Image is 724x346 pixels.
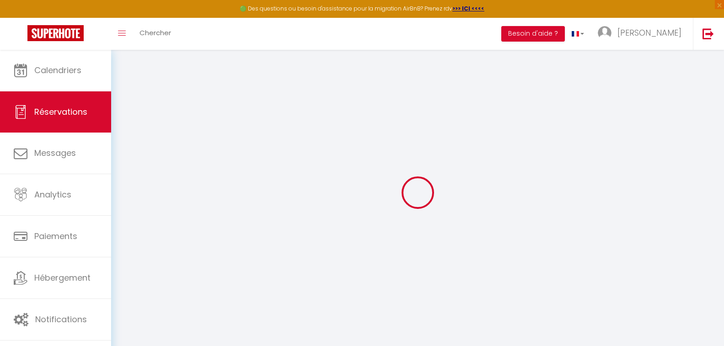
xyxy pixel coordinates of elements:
[617,27,681,38] span: [PERSON_NAME]
[35,314,87,325] span: Notifications
[598,26,611,40] img: ...
[34,272,91,283] span: Hébergement
[34,230,77,242] span: Paiements
[452,5,484,12] a: >>> ICI <<<<
[703,28,714,39] img: logout
[34,147,76,159] span: Messages
[133,18,178,50] a: Chercher
[27,25,84,41] img: Super Booking
[501,26,565,42] button: Besoin d'aide ?
[591,18,693,50] a: ... [PERSON_NAME]
[139,28,171,37] span: Chercher
[34,106,87,117] span: Réservations
[34,64,81,76] span: Calendriers
[34,189,71,200] span: Analytics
